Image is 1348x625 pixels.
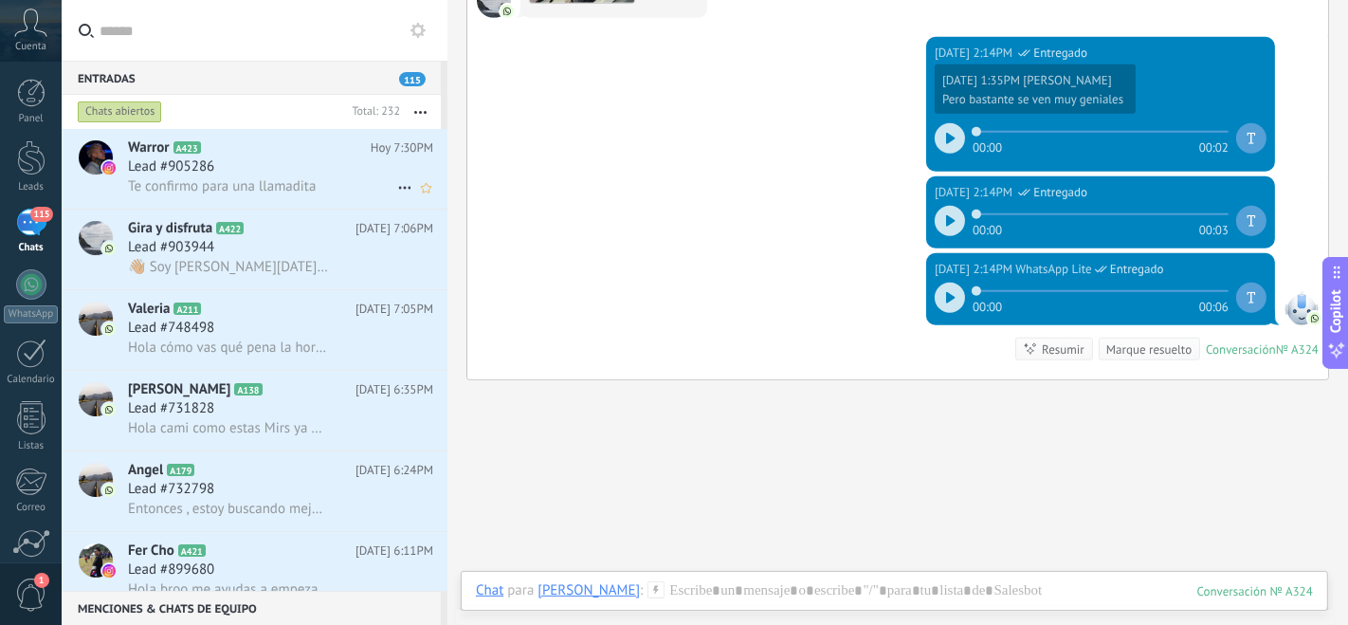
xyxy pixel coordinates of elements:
[128,461,163,480] span: Angel
[128,542,174,561] span: Fer Cho
[935,183,1015,202] div: [DATE] 2:14PM
[640,581,643,600] span: :
[1308,312,1321,325] img: com.amocrm.amocrmwa.svg
[128,319,214,338] span: Lead #748498
[128,300,170,319] span: Valeria
[128,177,316,195] span: Te confirmo para una llamadita
[102,322,116,336] img: icon
[62,290,447,370] a: avatariconValeriaA211[DATE] 7:05PMLead #748498Hola cómo vas qué pena la hora pero andaba ocupada,...
[102,161,116,175] img: icon
[973,221,1002,236] span: 00:00
[1197,583,1313,599] div: 324
[102,564,116,578] img: icon
[973,298,1002,313] span: 00:00
[355,219,433,238] span: [DATE] 7:06PM
[78,101,162,123] div: Chats abiertos
[344,102,400,121] div: Total: 232
[1199,138,1229,154] span: 00:02
[942,73,1023,88] div: [DATE] 1:35PM
[178,544,206,557] span: A421
[1033,44,1087,63] span: Entregado
[34,573,49,588] span: 1
[62,451,447,531] a: avatariconAngelA179[DATE] 6:24PMLead #732798Entonces , estoy buscando mejorar mis ingresos
[128,157,214,176] span: Lead #905286
[355,300,433,319] span: [DATE] 7:05PM
[355,461,433,480] span: [DATE] 6:24PM
[4,440,59,452] div: Listas
[62,371,447,450] a: avataricon[PERSON_NAME]A138[DATE] 6:35PMLead #731828Hola cami como estas Mirs ya mire el video qu...
[4,502,59,514] div: Correo
[128,339,329,357] span: Hola cómo vas qué pena la hora pero andaba ocupada, sí claro tú me dices a qué hora y cuadramos
[1276,341,1319,358] div: № A324
[935,44,1015,63] div: [DATE] 2:14PM
[1015,260,1091,279] span: WhatsApp Lite
[128,561,214,579] span: Lead #899680
[102,403,116,416] img: icon
[102,242,116,255] img: icon
[15,41,46,53] span: Cuenta
[507,581,534,600] span: para
[942,92,1123,107] div: Pero bastante se ven muy geniales
[973,138,1002,154] span: 00:00
[128,419,329,437] span: Hola cami como estas Mirs ya mire el video que me enviaste y me llamo mucho la atencion, me interesa
[4,374,59,386] div: Calendario
[1284,291,1319,325] span: WhatsApp Lite
[62,61,441,95] div: Entradas
[62,591,441,625] div: Menciones & Chats de equipo
[216,222,244,234] span: A422
[935,260,1015,279] div: [DATE] 2:14PM
[1042,340,1084,358] div: Resumir
[128,238,214,257] span: Lead #903944
[1033,183,1087,202] span: Entregado
[128,580,329,598] span: Hola broo me ayudas a empezar en el dropshiping🥹
[173,141,201,154] span: A423
[1199,221,1229,236] span: 00:03
[62,532,447,612] a: avatariconFer ChoA421[DATE] 6:11PMLead #899680Hola broo me ayudas a empezar en el dropshiping🥹
[128,219,212,238] span: Gira y disfruta
[128,380,230,399] span: [PERSON_NAME]
[355,380,433,399] span: [DATE] 6:35PM
[1106,340,1192,358] div: Marque resuelto
[4,181,59,193] div: Leads
[4,113,59,125] div: Panel
[234,383,262,395] span: A138
[1023,72,1111,88] span: Christian Jara
[62,210,447,289] a: avatariconGira y disfrutaA422[DATE] 7:06PMLead #903944👋🏼 Soy [PERSON_NAME][DATE] quiero mostrarte...
[128,500,329,518] span: Entonces , estoy buscando mejorar mis ingresos
[355,542,433,561] span: [DATE] 6:11PM
[4,242,59,254] div: Chats
[371,138,433,157] span: Hoy 7:30PM
[501,5,514,18] img: com.amocrm.amocrmwa.svg
[399,72,426,86] span: 115
[1110,260,1164,279] span: Entregado
[4,305,58,323] div: WhatsApp
[62,129,447,209] a: avatariconWarrorA423Hoy 7:30PMLead #905286Te confirmo para una llamadita
[30,207,52,222] span: 115
[1199,298,1229,313] span: 00:06
[537,581,640,598] div: Christian Jara
[167,464,194,476] span: A179
[1327,289,1346,333] span: Copilot
[128,138,170,157] span: Warror
[128,480,214,499] span: Lead #732798
[128,399,214,418] span: Lead #731828
[128,258,329,276] span: 👋🏼 Soy [PERSON_NAME][DATE] quiero mostrarte el mismo camino que me llevó [PERSON_NAME] a facturar...
[173,303,201,315] span: A211
[102,484,116,497] img: icon
[1206,341,1276,358] div: Conversación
